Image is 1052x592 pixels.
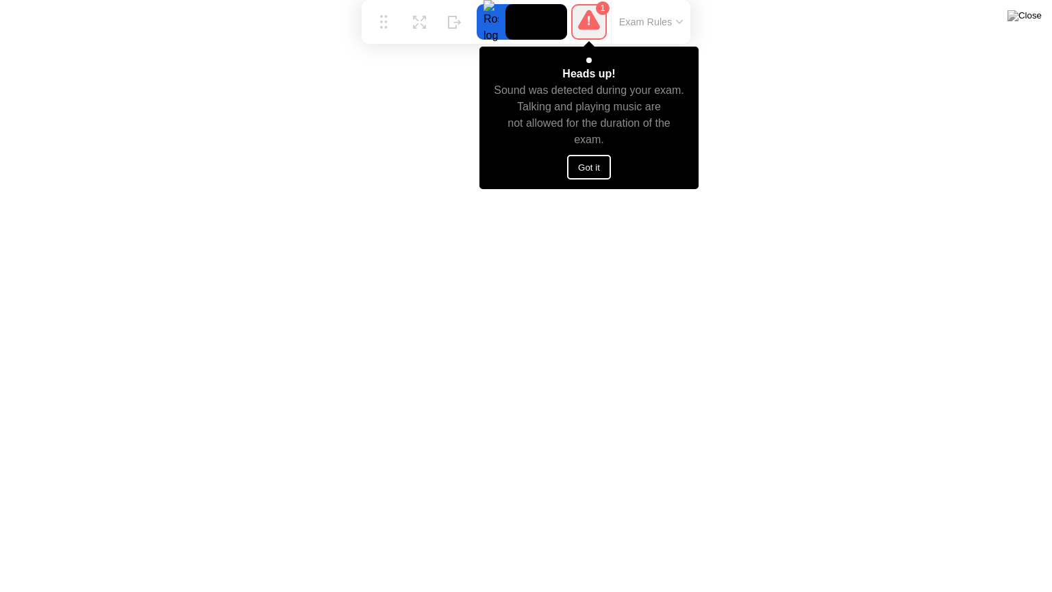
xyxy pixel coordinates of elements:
[567,155,611,180] button: Got it
[562,66,615,82] div: Heads up!
[1007,10,1042,21] img: Close
[596,1,610,15] div: 1
[492,82,687,148] div: Sound was detected during your exam. Talking and playing music are not allowed for the duration o...
[615,16,688,28] button: Exam Rules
